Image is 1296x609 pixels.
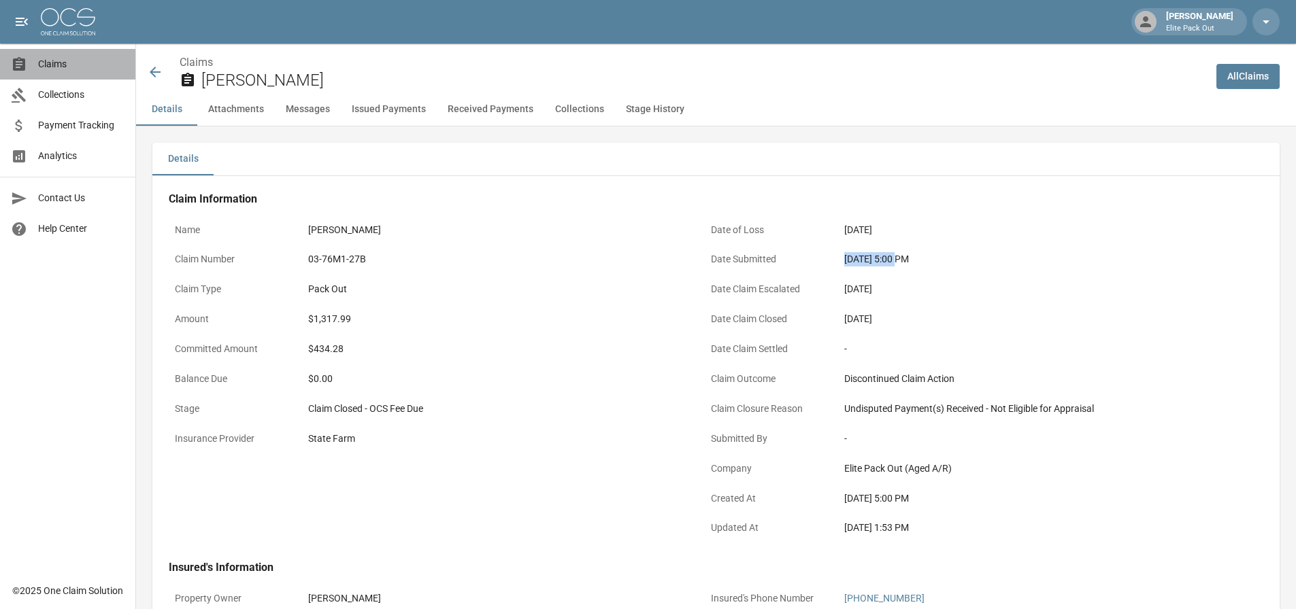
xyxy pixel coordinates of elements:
div: Undisputed Payment(s) Received - Not Eligible for Appraisal [844,402,1218,416]
a: [PHONE_NUMBER] [844,593,925,604]
button: Received Payments [437,93,544,126]
button: Issued Payments [341,93,437,126]
p: Submitted By [705,425,827,452]
p: Date of Loss [705,217,827,243]
span: Analytics [38,149,124,163]
p: Claim Closure Reason [705,396,827,422]
div: [DATE] [844,312,1218,326]
p: Elite Pack Out [1166,23,1233,35]
p: Date Claim Escalated [705,276,827,302]
div: 03-76M1-27B [308,252,682,266]
button: Messages [275,93,341,126]
button: open drawer [8,8,35,35]
p: Insurance Provider [169,425,291,452]
div: details tabs [152,143,1280,175]
div: [PERSON_NAME] [1161,10,1239,34]
button: Attachments [197,93,275,126]
div: $434.28 [308,342,682,356]
span: Help Center [38,222,124,236]
div: Claim Closed - OCS Fee Due [308,402,682,416]
p: Claim Type [169,276,291,302]
img: ocs-logo-white-transparent.png [41,8,95,35]
button: Details [152,143,214,175]
button: Details [136,93,197,126]
div: - [844,342,1218,356]
div: [PERSON_NAME] [308,591,682,606]
p: Updated At [705,515,827,541]
div: $1,317.99 [308,312,682,326]
div: [DATE] 1:53 PM [844,521,1218,535]
span: Collections [38,88,124,102]
div: anchor tabs [136,93,1296,126]
p: Claim Number [169,246,291,273]
h4: Claim Information [169,192,1225,206]
div: © 2025 One Claim Solution [12,584,123,597]
span: Payment Tracking [38,118,124,133]
p: Date Submitted [705,246,827,273]
span: Contact Us [38,191,124,205]
div: [DATE] [844,282,1218,296]
div: Elite Pack Out (Aged A/R) [844,462,1218,476]
a: AllClaims [1216,64,1280,89]
div: [DATE] 5:00 PM [844,252,1218,266]
p: Date Claim Closed [705,306,827,332]
p: Stage [169,396,291,422]
p: Committed Amount [169,336,291,362]
nav: breadcrumb [180,54,1206,71]
p: Claim Outcome [705,366,827,392]
p: Balance Due [169,366,291,392]
div: Discontinued Claim Action [844,372,1218,386]
button: Collections [544,93,615,126]
div: State Farm [308,432,682,446]
p: Date Claim Settled [705,336,827,362]
a: Claims [180,56,213,69]
span: Claims [38,57,124,71]
p: Created At [705,485,827,512]
h4: Insured's Information [169,561,1225,574]
div: [DATE] 5:00 PM [844,491,1218,506]
button: Stage History [615,93,695,126]
div: [DATE] [844,223,1218,237]
div: Pack Out [308,282,682,296]
p: Company [705,455,827,482]
h2: [PERSON_NAME] [201,71,1206,90]
div: [PERSON_NAME] [308,223,682,237]
div: - [844,432,1218,446]
p: Amount [169,306,291,332]
div: $0.00 [308,372,682,386]
p: Name [169,217,291,243]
